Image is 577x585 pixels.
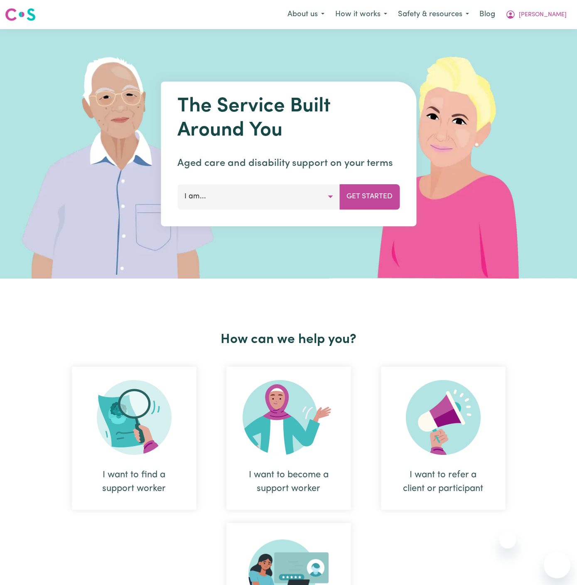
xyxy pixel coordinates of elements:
div: I want to become a support worker [246,468,331,496]
div: I want to become a support worker [226,367,351,510]
div: I want to find a support worker [72,367,196,510]
div: I want to find a support worker [92,468,177,496]
p: Aged care and disability support on your terms [177,156,400,171]
img: Become Worker [243,380,335,455]
button: How it works [330,6,393,23]
div: I want to refer a client or participant [401,468,486,496]
div: I want to refer a client or participant [381,367,506,510]
button: Get Started [339,184,400,209]
button: I am... [177,184,340,209]
iframe: Button to launch messaging window [544,552,570,578]
img: Careseekers logo [5,7,36,22]
img: Search [97,380,172,455]
img: Refer [406,380,481,455]
button: Safety & resources [393,6,474,23]
button: About us [282,6,330,23]
a: Blog [474,5,500,24]
a: Careseekers logo [5,5,36,24]
iframe: Close message [499,532,516,548]
h2: How can we help you? [57,332,521,348]
button: My Account [500,6,572,23]
span: [PERSON_NAME] [519,10,567,20]
h1: The Service Built Around You [177,95,400,143]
